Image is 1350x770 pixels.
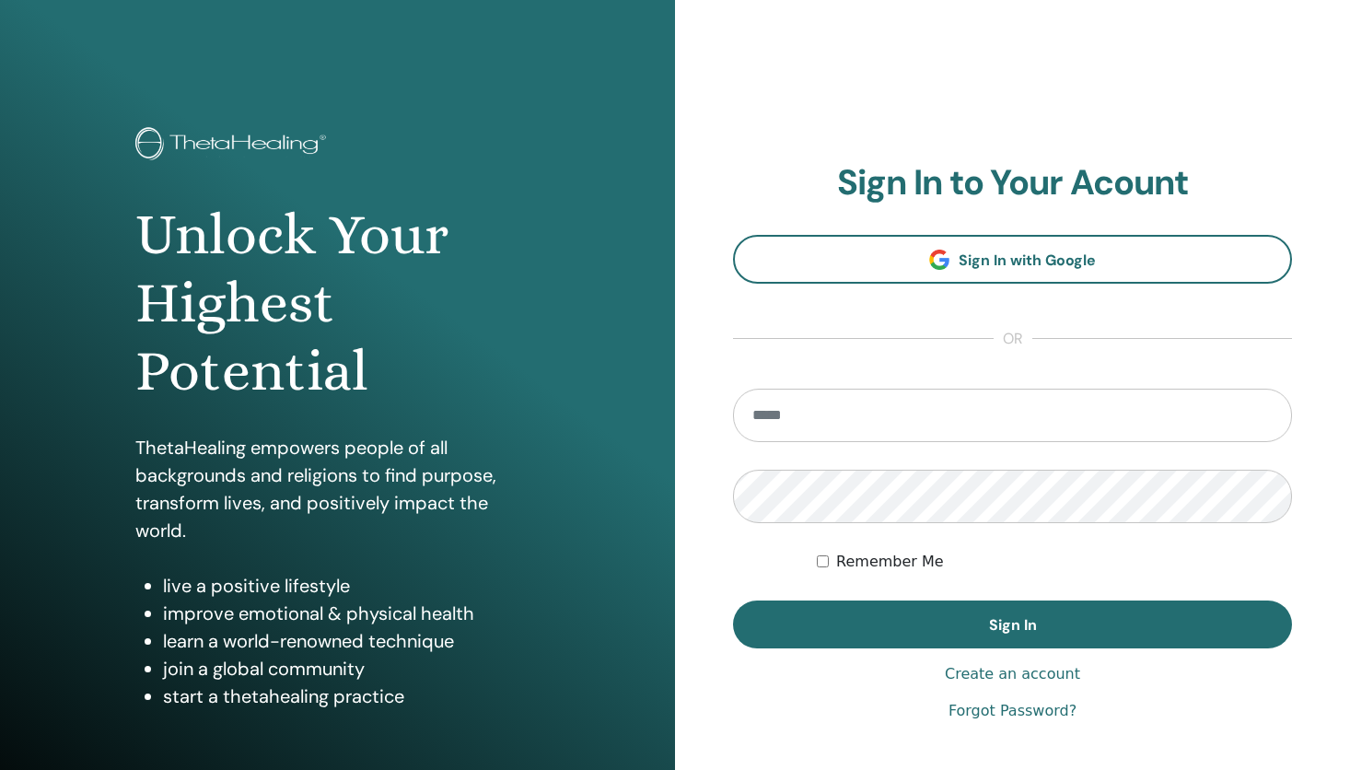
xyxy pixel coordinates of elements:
p: ThetaHealing empowers people of all backgrounds and religions to find purpose, transform lives, a... [135,434,540,544]
li: improve emotional & physical health [163,600,540,627]
li: live a positive lifestyle [163,572,540,600]
button: Sign In [733,601,1292,648]
span: Sign In [989,615,1037,635]
label: Remember Me [836,551,944,573]
h2: Sign In to Your Acount [733,162,1292,204]
li: learn a world-renowned technique [163,627,540,655]
li: start a thetahealing practice [163,682,540,710]
a: Sign In with Google [733,235,1292,284]
span: Sign In with Google [959,251,1096,270]
a: Create an account [945,663,1080,685]
a: Forgot Password? [948,700,1077,722]
div: Keep me authenticated indefinitely or until I manually logout [817,551,1292,573]
li: join a global community [163,655,540,682]
h1: Unlock Your Highest Potential [135,201,540,406]
span: or [994,328,1032,350]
